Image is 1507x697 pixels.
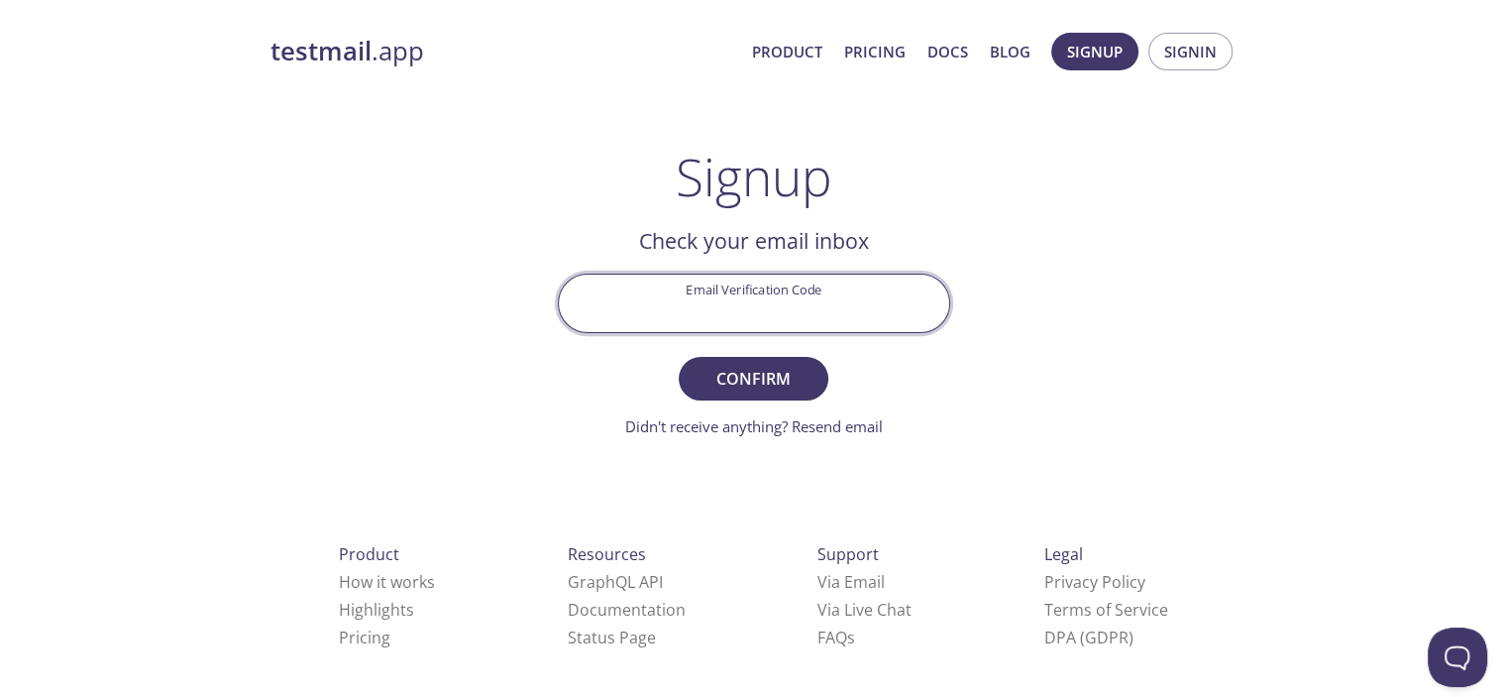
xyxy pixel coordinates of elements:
span: Legal [1044,543,1083,565]
button: Signup [1051,33,1138,70]
button: Signin [1148,33,1233,70]
a: Terms of Service [1044,599,1168,621]
iframe: Help Scout Beacon - Open [1428,628,1487,687]
span: Product [339,543,399,565]
a: How it works [339,571,435,593]
button: Confirm [679,357,827,401]
span: Support [817,543,879,565]
a: testmail.app [270,35,736,68]
a: Documentation [568,599,686,621]
a: Via Email [817,571,885,593]
a: Via Live Chat [817,599,912,621]
a: GraphQL API [568,571,663,593]
a: Pricing [339,627,390,648]
span: Signin [1164,39,1217,64]
a: Pricing [844,39,906,64]
span: Confirm [700,365,806,393]
h1: Signup [676,147,832,206]
a: Highlights [339,599,414,621]
a: Product [752,39,822,64]
a: Privacy Policy [1044,571,1145,593]
strong: testmail [270,34,372,68]
a: Blog [990,39,1030,64]
a: FAQ [817,627,855,648]
a: DPA (GDPR) [1044,627,1133,648]
a: Docs [927,39,968,64]
span: s [847,627,855,648]
span: Resources [568,543,646,565]
span: Signup [1067,39,1123,64]
h2: Check your email inbox [558,224,950,258]
a: Didn't receive anything? Resend email [625,416,883,436]
a: Status Page [568,627,656,648]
